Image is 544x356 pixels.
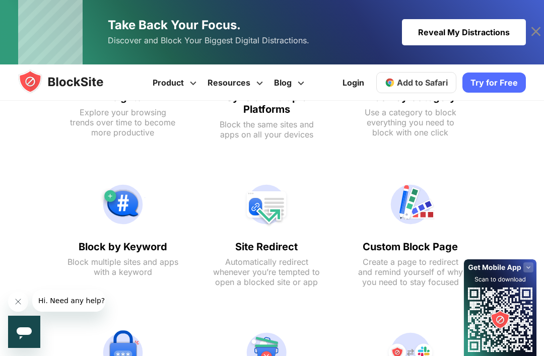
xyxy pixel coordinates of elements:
[270,64,311,101] a: Blog
[462,73,526,93] a: Try for Free
[8,316,40,348] iframe: Button to launch messaging window
[108,18,241,32] span: Take Back Your Focus.
[397,78,448,88] span: Add to Safari
[67,107,178,137] text: Explore your browsing trends over time to become more productive
[336,70,370,95] a: Login
[211,91,322,115] text: Sync on Multiple Platforms
[376,72,456,93] a: Add to Safari
[203,64,270,101] a: Resources
[402,19,526,45] div: Reveal My Distractions
[149,64,203,101] a: Product
[211,119,322,139] text: Block the same sites and apps on all your devices
[108,33,309,48] span: Discover and Block Your Biggest Digital Distractions.
[211,257,322,287] text: Automatically redirect whenever you’re tempted to open a blocked site or app
[67,241,178,253] text: Block by Keyword
[355,241,466,253] text: Custom Block Page
[211,241,322,253] text: Site Redirect
[385,78,395,88] img: chrome-icon.svg
[32,290,105,312] iframe: Message from company
[8,292,28,312] iframe: Close message
[67,257,178,277] text: Block multiple sites and apps with a keyword
[18,69,123,94] img: blocksite-icon.5d769676.svg
[355,257,466,287] text: Create a page to redirect and remind yourself of why you need to stay focused
[355,107,466,137] text: Use a category to block everything you need to block with one click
